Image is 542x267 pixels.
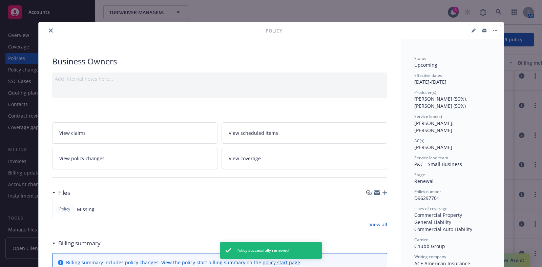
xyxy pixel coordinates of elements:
div: Add internal notes here... [55,75,384,82]
a: View scheduled items [222,122,387,144]
span: Upcoming [414,62,437,68]
span: Service lead(s) [414,114,442,119]
span: [PERSON_NAME] [414,144,452,150]
span: AC(s) [414,138,424,144]
span: Policy [58,206,71,212]
span: View claims [59,129,86,137]
h3: Files [58,188,70,197]
a: policy start page [263,259,300,266]
span: Renewal [414,178,434,184]
span: Carrier [414,237,428,243]
div: General Liability [414,219,490,226]
a: View all [370,221,387,228]
span: View coverage [229,155,261,162]
span: View scheduled items [229,129,278,137]
div: Billing summary includes policy changes. View the policy start billing summary on the . [66,259,301,266]
div: Business Owners [52,56,387,67]
span: Policy successfully renewed [236,247,289,253]
div: [DATE] - [DATE] [414,73,490,85]
span: D96297701 [414,195,439,201]
a: View policy changes [52,148,218,169]
span: Missing [77,206,95,213]
span: Effective dates [414,73,442,78]
h3: Billing summary [58,239,101,248]
span: Lines of coverage [414,206,447,211]
span: Chubb Group [414,243,445,249]
span: Writing company [414,254,446,260]
button: close [47,26,55,35]
span: Policy [266,27,282,34]
div: Files [52,188,70,197]
span: P&C - Small Business [414,161,462,167]
a: View coverage [222,148,387,169]
div: Commercial Property [414,211,490,219]
span: [PERSON_NAME], [PERSON_NAME] [414,120,455,133]
div: Billing summary [52,239,101,248]
span: Service lead team [414,155,448,161]
span: [PERSON_NAME] (50%), [PERSON_NAME] (50%) [414,96,468,109]
span: View policy changes [59,155,105,162]
a: View claims [52,122,218,144]
span: Status [414,56,426,61]
span: Producer(s) [414,89,436,95]
span: Stage [414,172,425,178]
span: Policy number [414,189,441,194]
div: Commercial Auto Liability [414,226,490,233]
